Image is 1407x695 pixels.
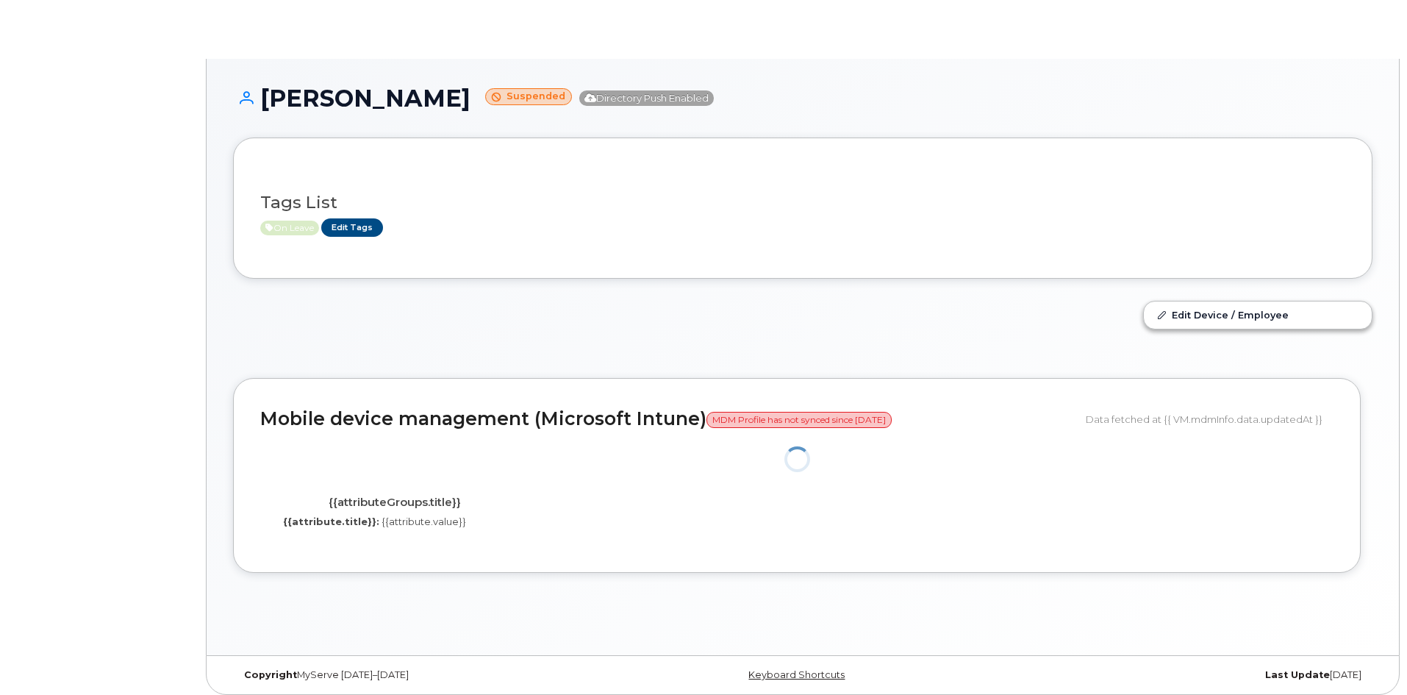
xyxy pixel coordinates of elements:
div: [DATE] [992,669,1372,681]
div: MyServe [DATE]–[DATE] [233,669,613,681]
strong: Copyright [244,669,297,680]
a: Edit Device / Employee [1144,302,1372,328]
small: Suspended [485,88,572,105]
h2: Mobile device management (Microsoft Intune) [260,409,1075,430]
span: {{attribute.value}} [382,516,466,527]
span: MDM Profile has not synced since [DATE] [706,412,892,428]
span: Directory Push Enabled [579,90,714,106]
span: Active [260,221,319,235]
a: Edit Tags [321,218,383,237]
div: Data fetched at {{ VM.mdmInfo.data.updatedAt }} [1086,405,1333,433]
strong: Last Update [1265,669,1330,680]
h3: Tags List [260,193,1345,212]
label: {{attribute.title}}: [283,515,379,529]
h1: [PERSON_NAME] [233,85,1372,111]
h4: {{attributeGroups.title}} [271,496,518,509]
a: Keyboard Shortcuts [748,669,845,680]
